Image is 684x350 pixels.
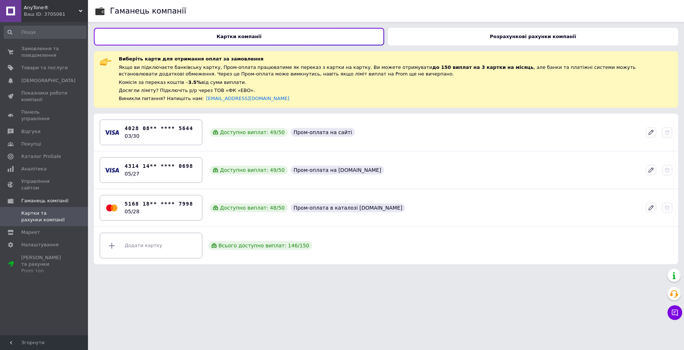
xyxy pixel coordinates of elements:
img: :point_right: [100,56,111,67]
div: Якщо ви підключаєте банківську картку, Пром-оплата працюватиме як переказ з картки на картку. Ви ... [119,64,672,78]
div: Ваш ID: 3705081 [24,11,88,18]
div: Гаманець компанії [110,7,186,15]
span: [DEMOGRAPHIC_DATA] [21,77,76,84]
span: Налаштування [21,242,59,248]
b: Розрахункові рахунки компанії [490,34,576,39]
div: Пром-оплата на сайті [291,128,355,137]
span: Показники роботи компанії [21,90,68,103]
div: Prom топ [21,268,68,274]
div: Виникли питання? Напишіть нам: [119,95,672,102]
time: 05/28 [125,209,139,214]
button: Чат з покупцем [668,305,682,320]
span: Аналітика [21,166,47,172]
a: [EMAIL_ADDRESS][DOMAIN_NAME] [206,96,289,101]
b: Картки компанії [217,34,262,39]
div: Доступно виплат: 49 / 50 [210,128,288,137]
div: Доступно виплат: 48 / 50 [210,203,288,212]
span: AnyTone® [24,4,79,11]
div: Досягли ліміту? Підключіть р/р через ТОВ «ФК «ЕВО». [119,87,672,94]
div: Комісія за переказ коштів – від суми виплати. [119,79,672,86]
span: Картки та рахунки компанії [21,210,68,223]
div: Пром-оплата в каталозі [DOMAIN_NAME] [291,203,405,212]
span: Замовлення та повідомлення [21,45,68,59]
div: Пром-оплата на [DOMAIN_NAME] [291,166,384,174]
span: Управління сайтом [21,178,68,191]
span: до 150 виплат на 3 картки на місяць [432,65,533,70]
span: Товари та послуги [21,65,68,71]
span: [PERSON_NAME] та рахунки [21,254,68,275]
span: 3.5% [188,80,201,85]
div: Доступно виплат: 49 / 50 [210,166,288,174]
span: Панель управління [21,109,68,122]
span: Відгуки [21,128,40,135]
time: 03/30 [125,133,139,139]
div: Всього доступно виплат: 146 / 150 [208,241,312,250]
span: Маркет [21,229,40,236]
span: Каталог ProSale [21,153,61,160]
input: Пошук [4,26,87,39]
div: Додати картку [104,235,198,257]
span: Гаманець компанії [21,198,69,204]
span: Виберіть карти для отримання оплат за замовлення [119,56,264,62]
time: 05/27 [125,171,139,177]
span: Покупці [21,141,41,147]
